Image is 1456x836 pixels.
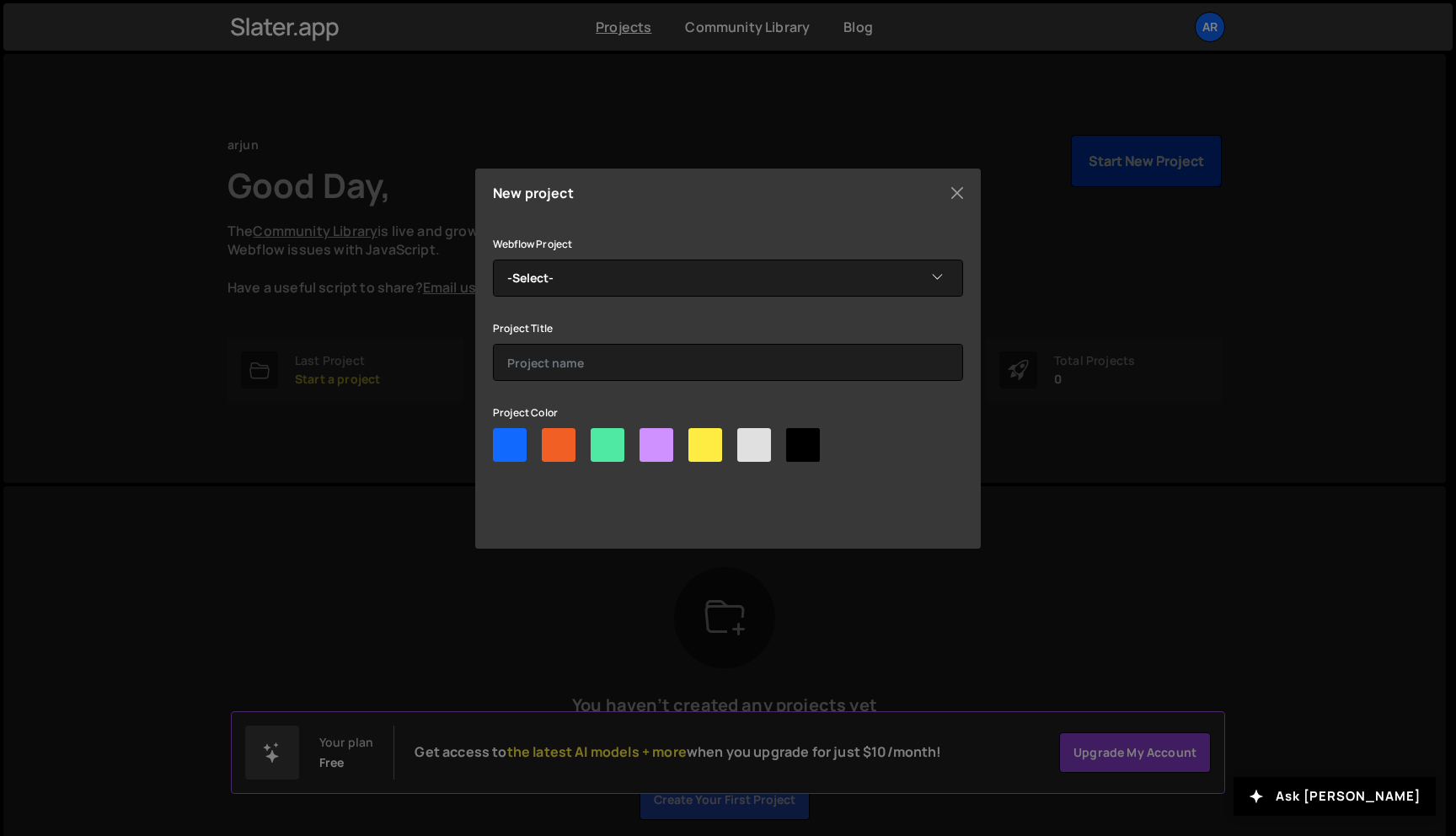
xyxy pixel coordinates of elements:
label: Webflow Project [493,236,572,253]
button: Close [945,180,970,206]
input: Project name [493,344,963,381]
label: Project Title [493,320,553,337]
label: Project Color [493,405,558,421]
h5: New project [493,186,574,200]
input: Create project [493,490,963,531]
button: Ask [PERSON_NAME] [1234,777,1436,816]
